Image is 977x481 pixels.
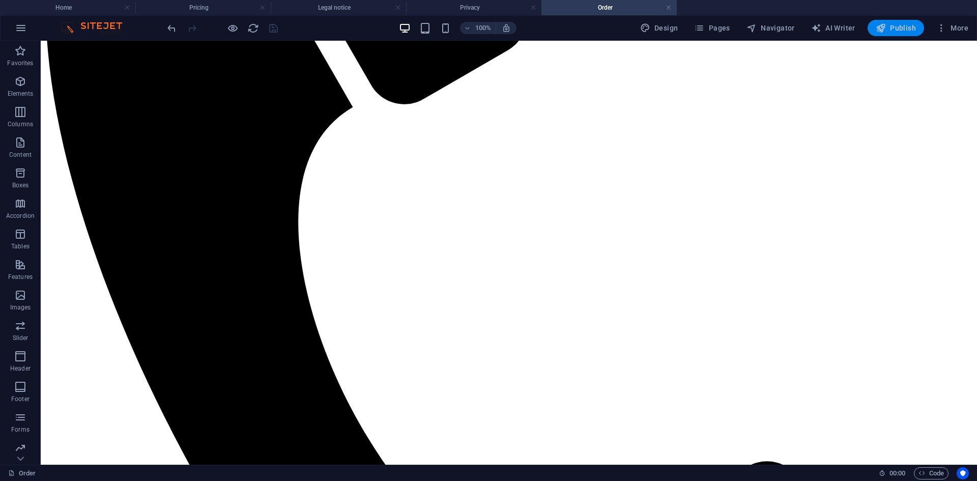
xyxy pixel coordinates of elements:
[226,22,239,34] button: Click here to leave preview mode and continue editing
[8,467,36,479] a: Click to cancel selection. Double-click to open Pages
[166,22,178,34] i: Undo: Change text (Ctrl+Z)
[690,20,734,36] button: Pages
[12,181,29,189] p: Boxes
[8,273,33,281] p: Features
[475,22,492,34] h6: 100%
[59,22,135,34] img: Editor Logo
[10,364,31,373] p: Header
[936,23,968,33] span: More
[897,469,898,477] span: :
[879,467,906,479] h6: Session time
[9,151,32,159] p: Content
[914,467,949,479] button: Code
[11,426,30,434] p: Forms
[7,59,33,67] p: Favorites
[807,20,859,36] button: AI Writer
[918,467,944,479] span: Code
[746,23,795,33] span: Navigator
[640,23,678,33] span: Design
[135,2,271,13] h4: Pricing
[247,22,259,34] button: reload
[541,2,677,13] h4: Order
[13,334,28,342] p: Slider
[694,23,730,33] span: Pages
[932,20,972,36] button: More
[8,120,33,128] p: Columns
[460,22,496,34] button: 100%
[876,23,916,33] span: Publish
[406,2,541,13] h4: Privacy
[957,467,969,479] button: Usercentrics
[636,20,682,36] button: Design
[8,90,34,98] p: Elements
[10,303,31,312] p: Images
[6,212,35,220] p: Accordion
[742,20,799,36] button: Navigator
[247,22,259,34] i: Reload page
[165,22,178,34] button: undo
[889,467,905,479] span: 00 00
[271,2,406,13] h4: Legal notice
[811,23,855,33] span: AI Writer
[11,242,30,250] p: Tables
[11,395,30,403] p: Footer
[868,20,924,36] button: Publish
